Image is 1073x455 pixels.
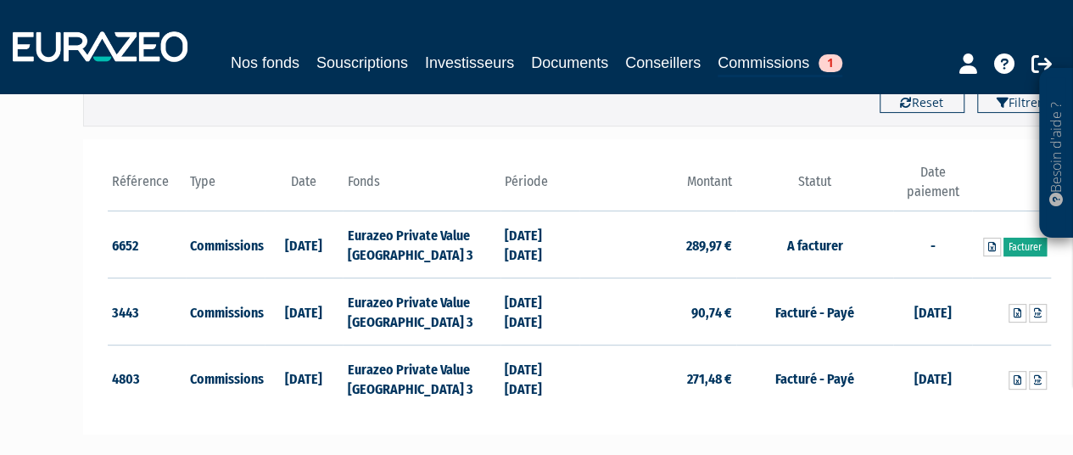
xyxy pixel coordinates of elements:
a: Nos fonds [231,51,299,75]
td: Commissions [186,278,265,345]
th: Date [265,163,344,211]
td: Commissions [186,345,265,411]
th: Type [186,163,265,211]
td: 4803 [108,345,187,411]
a: Investisseurs [425,51,514,75]
td: 271,48 € [579,345,736,411]
td: Eurazeo Private Value [GEOGRAPHIC_DATA] 3 [343,345,500,411]
td: [DATE] [265,345,344,411]
td: Facturé - Payé [736,278,893,345]
a: Documents [531,51,608,75]
span: 1 [819,54,842,72]
td: [DATE] [265,278,344,345]
a: Commissions1 [718,51,842,77]
th: Fonds [343,163,500,211]
button: Filtrer [977,89,1062,113]
img: 1732889491-logotype_eurazeo_blanc_rvb.png [13,31,187,62]
td: A facturer [736,211,893,278]
th: Montant [579,163,736,211]
button: Reset [880,89,964,113]
th: Statut [736,163,893,211]
th: Période [500,163,579,211]
td: Facturé - Payé [736,345,893,411]
td: - [893,211,972,278]
td: [DATE] [DATE] [500,278,579,345]
td: [DATE] [DATE] [500,211,579,278]
td: [DATE] [893,278,972,345]
th: Référence [108,163,187,211]
td: [DATE] [265,211,344,278]
th: Date paiement [893,163,972,211]
td: Eurazeo Private Value [GEOGRAPHIC_DATA] 3 [343,211,500,278]
td: [DATE] [DATE] [500,345,579,411]
p: Besoin d'aide ? [1047,77,1066,230]
td: 6652 [108,211,187,278]
td: 90,74 € [579,278,736,345]
td: 289,97 € [579,211,736,278]
td: Commissions [186,211,265,278]
a: Conseillers [625,51,701,75]
a: Facturer [1003,238,1047,256]
td: Eurazeo Private Value [GEOGRAPHIC_DATA] 3 [343,278,500,345]
td: [DATE] [893,345,972,411]
td: 3443 [108,278,187,345]
a: Souscriptions [316,51,408,75]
